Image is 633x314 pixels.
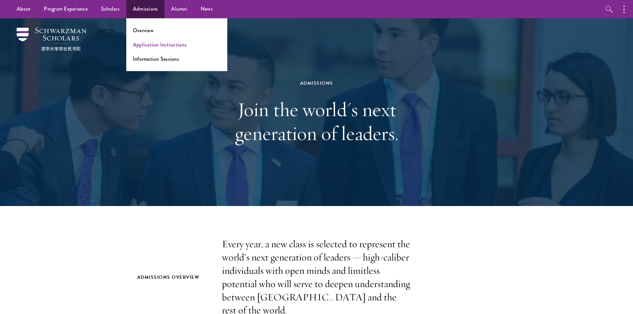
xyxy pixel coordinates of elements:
[202,97,431,145] h1: Join the world's next generation of leaders.
[202,79,431,87] div: Admissions
[133,41,187,49] a: Application Instructions
[133,27,154,34] a: Overview
[133,55,179,63] a: Information Sessions
[17,28,86,51] img: Schwarzman Scholars
[137,273,209,281] h2: Admissions Overview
